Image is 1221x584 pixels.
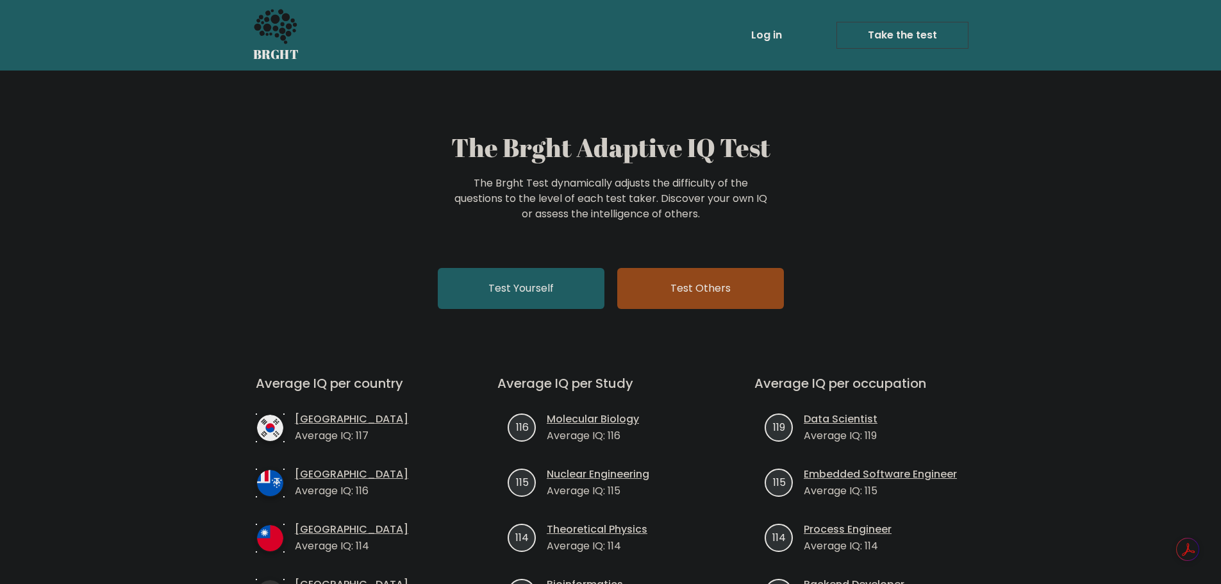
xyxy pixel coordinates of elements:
p: Average IQ: 116 [295,483,408,499]
img: country [256,469,285,497]
p: Average IQ: 114 [295,538,408,554]
h1: The Brght Adaptive IQ Test [298,132,924,163]
text: 115 [516,474,529,489]
text: 114 [515,530,529,544]
text: 115 [773,474,786,489]
a: [GEOGRAPHIC_DATA] [295,522,408,537]
a: Log in [746,22,787,48]
text: 114 [772,530,786,544]
p: Average IQ: 119 [804,428,877,444]
div: The Brght Test dynamically adjusts the difficulty of the questions to the level of each test take... [451,176,771,222]
h3: Average IQ per Study [497,376,724,406]
text: 119 [773,419,785,434]
a: Process Engineer [804,522,892,537]
a: Data Scientist [804,412,877,427]
a: Test Yourself [438,268,604,309]
a: [GEOGRAPHIC_DATA] [295,412,408,427]
a: Test Others [617,268,784,309]
a: Nuclear Engineering [547,467,649,482]
p: Average IQ: 114 [547,538,647,554]
a: Molecular Biology [547,412,639,427]
h5: BRGHT [253,47,299,62]
a: Embedded Software Engineer [804,467,957,482]
p: Average IQ: 115 [547,483,649,499]
h3: Average IQ per country [256,376,451,406]
p: Average IQ: 117 [295,428,408,444]
img: country [256,413,285,442]
img: country [256,524,285,553]
p: Average IQ: 116 [547,428,639,444]
a: [GEOGRAPHIC_DATA] [295,467,408,482]
a: BRGHT [253,5,299,65]
p: Average IQ: 114 [804,538,892,554]
p: Average IQ: 115 [804,483,957,499]
a: Theoretical Physics [547,522,647,537]
a: Take the test [836,22,968,49]
text: 116 [516,419,529,434]
h3: Average IQ per occupation [754,376,981,406]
